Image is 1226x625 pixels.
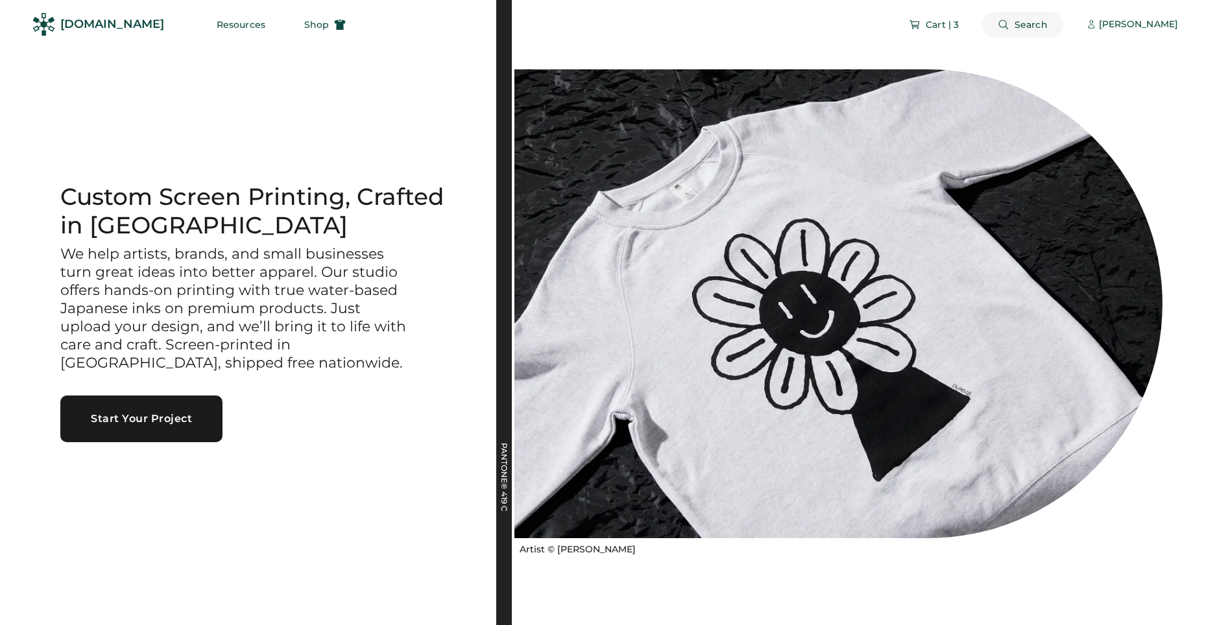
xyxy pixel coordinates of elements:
h1: Custom Screen Printing, Crafted in [GEOGRAPHIC_DATA] [60,183,465,240]
button: Resources [201,12,281,38]
div: PANTONE® 419 C [500,443,508,572]
button: Start Your Project [60,395,222,442]
span: Search [1015,20,1048,29]
div: [PERSON_NAME] [1099,18,1178,31]
span: Cart | 3 [926,20,959,29]
h3: We help artists, brands, and small businesses turn great ideas into better apparel. Our studio of... [60,245,411,372]
div: Artist © [PERSON_NAME] [520,543,636,556]
a: Artist © [PERSON_NAME] [514,538,636,556]
button: Shop [289,12,361,38]
button: Cart | 3 [893,12,974,38]
button: Search [982,12,1063,38]
span: Shop [304,20,329,29]
img: Rendered Logo - Screens [32,13,55,36]
div: [DOMAIN_NAME] [60,16,164,32]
